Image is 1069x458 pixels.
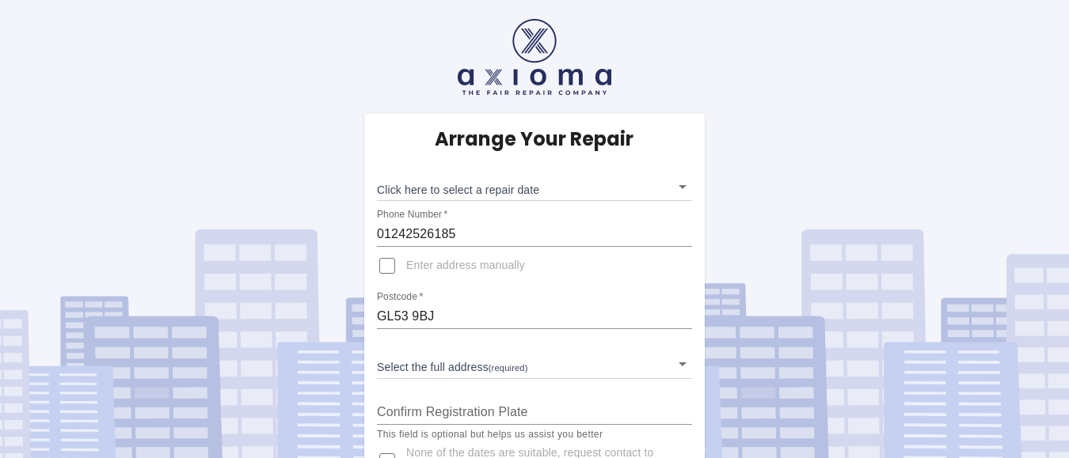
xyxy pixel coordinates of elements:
span: Enter address manually [406,258,525,274]
p: This field is optional but helps us assist you better [377,427,692,443]
label: Phone Number [377,208,447,221]
label: Postcode [377,290,423,304]
h5: Arrange Your Repair [435,127,633,152]
img: axioma [458,19,611,95]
